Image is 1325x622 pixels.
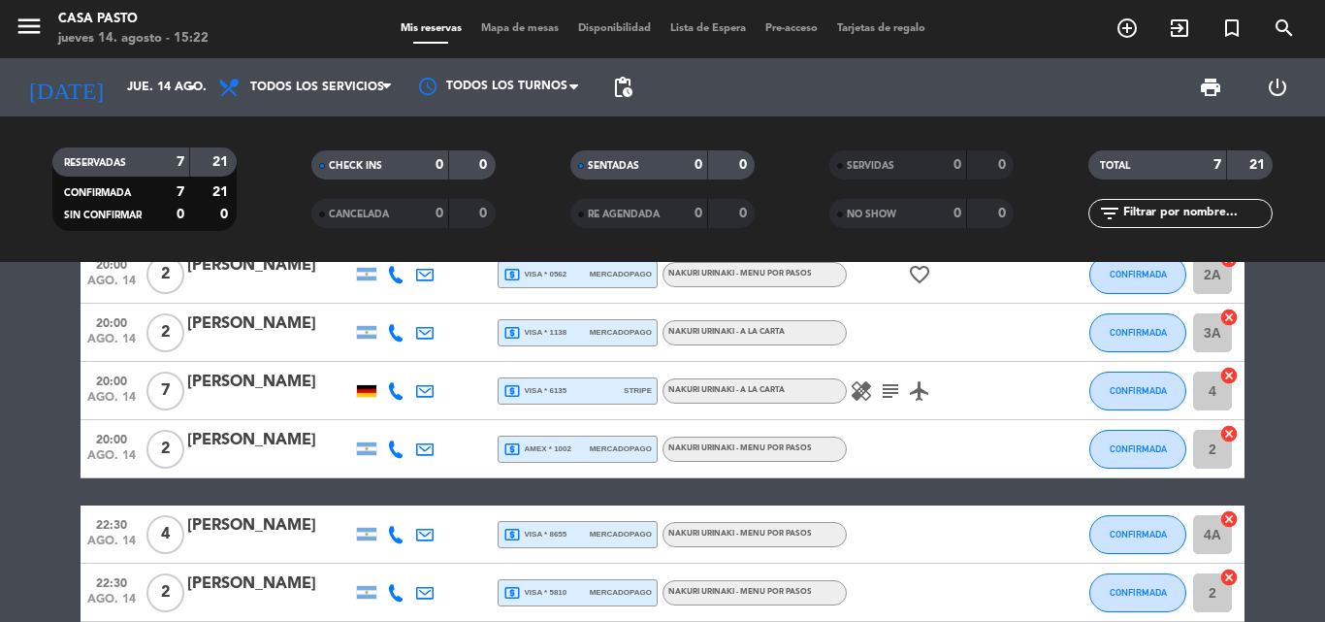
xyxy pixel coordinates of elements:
[739,158,751,172] strong: 0
[87,252,136,275] span: 20:00
[15,66,117,109] i: [DATE]
[250,81,384,94] span: Todos los servicios
[64,188,131,198] span: CONFIRMADA
[503,441,521,458] i: local_atm
[668,270,812,278] span: NAKURI URINAKI - MENU POR PASOS
[64,211,142,220] span: SIN CONFIRMAR
[1110,269,1167,279] span: CONFIRMADA
[503,266,566,283] span: visa * 0562
[87,333,136,355] span: ago. 14
[87,427,136,449] span: 20:00
[220,208,232,221] strong: 0
[1115,16,1139,40] i: add_circle_outline
[998,207,1010,220] strong: 0
[187,370,352,395] div: [PERSON_NAME]
[146,372,184,410] span: 7
[668,328,785,336] span: NAKURI URINAKI - A LA CARTA
[847,161,894,171] span: SERVIDAS
[187,572,352,597] div: [PERSON_NAME]
[908,379,931,403] i: airplanemode_active
[953,207,961,220] strong: 0
[503,382,521,400] i: local_atm
[87,449,136,472] span: ago. 14
[177,155,184,169] strong: 7
[479,158,491,172] strong: 0
[503,324,521,342] i: local_atm
[1110,327,1167,338] span: CONFIRMADA
[1219,509,1239,529] i: cancel
[329,210,389,219] span: CANCELADA
[668,386,785,394] span: NAKURI URINAKI - A LA CARTA
[180,76,204,99] i: arrow_drop_down
[953,158,961,172] strong: 0
[87,391,136,413] span: ago. 14
[695,158,702,172] strong: 0
[146,430,184,469] span: 2
[146,573,184,612] span: 2
[1220,16,1244,40] i: turned_in_not
[611,76,634,99] span: pending_actions
[212,185,232,199] strong: 21
[503,526,521,543] i: local_atm
[1110,385,1167,396] span: CONFIRMADA
[908,263,931,286] i: favorite_border
[1089,372,1186,410] button: CONFIRMADA
[1168,16,1191,40] i: exit_to_app
[503,584,566,602] span: visa * 5810
[64,158,126,168] span: RESERVADAS
[1089,255,1186,294] button: CONFIRMADA
[187,253,352,278] div: [PERSON_NAME]
[15,12,44,48] button: menu
[177,208,184,221] strong: 0
[87,369,136,391] span: 20:00
[827,23,935,34] span: Tarjetas de regalo
[503,382,566,400] span: visa * 6135
[590,268,652,280] span: mercadopago
[391,23,471,34] span: Mis reservas
[668,588,812,596] span: NAKURI URINAKI - MENU POR PASOS
[1199,76,1222,99] span: print
[568,23,661,34] span: Disponibilidad
[146,255,184,294] span: 2
[58,29,209,49] div: jueves 14. agosto - 15:22
[1089,430,1186,469] button: CONFIRMADA
[1121,203,1272,224] input: Filtrar por nombre...
[187,311,352,337] div: [PERSON_NAME]
[850,379,873,403] i: healing
[756,23,827,34] span: Pre-acceso
[503,266,521,283] i: local_atm
[588,210,660,219] span: RE AGENDADA
[1219,366,1239,385] i: cancel
[1249,158,1269,172] strong: 21
[87,512,136,535] span: 22:30
[503,584,521,602] i: local_atm
[503,324,566,342] span: visa * 1138
[146,515,184,554] span: 4
[1100,161,1130,171] span: TOTAL
[1098,202,1121,225] i: filter_list
[87,593,136,615] span: ago. 14
[1244,58,1310,116] div: LOG OUT
[1266,76,1289,99] i: power_settings_new
[187,513,352,539] div: [PERSON_NAME]
[590,586,652,599] span: mercadopago
[146,313,184,352] span: 2
[471,23,568,34] span: Mapa de mesas
[479,207,491,220] strong: 0
[436,158,443,172] strong: 0
[15,12,44,41] i: menu
[1219,568,1239,587] i: cancel
[436,207,443,220] strong: 0
[177,185,184,199] strong: 7
[1110,587,1167,598] span: CONFIRMADA
[1213,158,1221,172] strong: 7
[847,210,896,219] span: NO SHOW
[1219,424,1239,443] i: cancel
[1089,313,1186,352] button: CONFIRMADA
[879,379,902,403] i: subject
[329,161,382,171] span: CHECK INS
[739,207,751,220] strong: 0
[590,528,652,540] span: mercadopago
[668,530,812,538] span: NAKURI URINAKI - MENU POR PASOS
[695,207,702,220] strong: 0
